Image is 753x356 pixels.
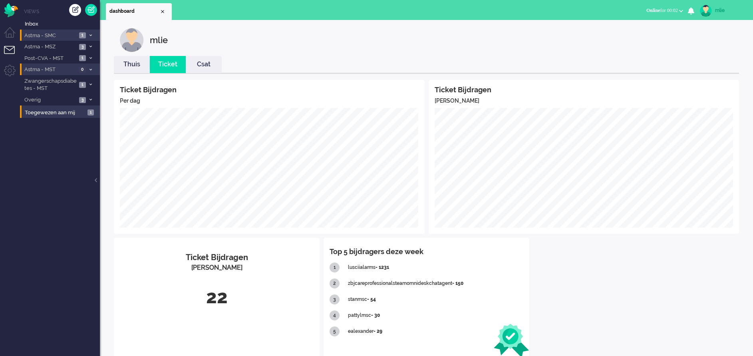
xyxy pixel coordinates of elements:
span: dashboard [109,8,159,15]
span: 1 [79,82,86,88]
div: Close tab [159,8,166,15]
a: Ticket [150,60,186,69]
b: - 29 [374,328,382,334]
span: for 00:02 [646,8,678,13]
b: - 30 [371,312,380,318]
span: Astma - MST [23,66,76,74]
a: Omnidesk [4,5,18,11]
div: 3 [330,294,340,304]
div: ealexander [348,324,523,340]
h4: Ticket Bijdragen [435,86,733,94]
span: Post-CVA - MST [23,55,77,62]
span: 1 [87,109,94,115]
a: Toegewezen aan mij 1 [23,108,100,117]
a: Inbox [23,19,100,28]
b: - 1231 [376,265,389,270]
div: mlie [715,6,745,14]
a: Quick Ticket [85,4,97,16]
span: Zwangerschapsdiabetes - MST [23,78,77,92]
span: Astma - MSZ [23,43,77,51]
span: Overig [23,96,77,104]
a: mlie [698,5,745,17]
button: Onlinefor 00:02 [642,5,688,16]
span: Astma - SMC [23,32,77,40]
img: customer.svg [120,28,144,52]
div: pattylmsc [348,308,523,324]
span: 0 [79,67,86,73]
li: Csat [186,56,222,73]
div: Creëer ticket [69,4,81,16]
div: 2 [330,278,340,288]
li: Tickets menu [4,46,22,64]
h4: Top 5 bijdragers deze week [330,248,523,256]
img: flow_omnibird.svg [4,3,18,17]
div: [PERSON_NAME] [120,263,314,272]
li: Ticket [150,56,186,73]
span: Toegewezen aan mij [25,109,85,117]
span: 1 [79,32,86,38]
div: mlie [150,28,168,52]
div: 5 [330,326,340,336]
li: Dashboard menu [4,27,22,45]
li: Views [24,8,100,15]
li: Admin menu [4,65,22,83]
h4: Ticket Bijdragen [120,86,419,94]
li: Dashboard [106,3,172,20]
b: - 54 [367,296,376,302]
div: lusciialarms [348,260,523,276]
a: Thuis [114,60,150,69]
div: 22 [120,284,314,310]
div: stanmsc [348,292,523,308]
h5: Per dag [120,98,419,104]
span: Online [646,8,660,13]
div: Ticket Bijdragen [120,252,314,263]
b: - 150 [452,280,463,286]
span: 1 [79,55,86,61]
h5: [PERSON_NAME] [435,98,733,104]
div: zbjcareprofessionalsteamomnideskchatagent [348,276,523,292]
img: avatar [700,5,712,17]
div: 1 [330,263,340,272]
li: Onlinefor 00:02 [642,2,688,20]
a: Csat [186,60,222,69]
span: 3 [79,44,86,50]
span: Inbox [25,20,100,28]
span: 3 [79,97,86,103]
div: 4 [330,310,340,320]
li: Thuis [114,56,150,73]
